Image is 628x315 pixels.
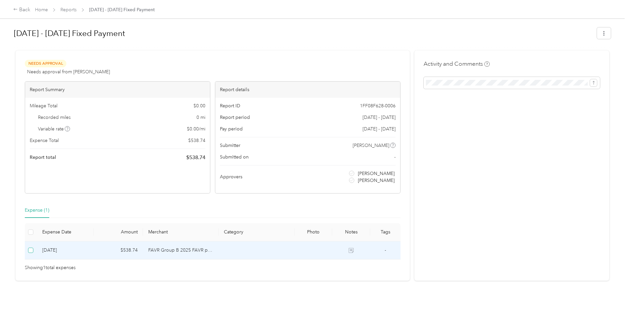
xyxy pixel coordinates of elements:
span: Variable rate [38,125,70,132]
span: Needs Approval [25,60,66,67]
td: $538.74 [94,241,143,260]
span: [PERSON_NAME] [353,142,389,149]
span: Submitter [220,142,240,149]
th: Photo [295,223,332,241]
td: FAVR Group B 2025 FAVR program [143,241,219,260]
th: Category [219,223,294,241]
span: Submitted on [220,154,249,160]
span: Expense Total [30,137,59,144]
span: Pay period [220,125,243,132]
div: Back [13,6,30,14]
th: Amount [94,223,143,241]
span: [PERSON_NAME] [358,177,395,184]
span: Recorded miles [38,114,71,121]
span: Needs approval from [PERSON_NAME] [27,68,110,75]
th: Expense Date [37,223,94,241]
span: [PERSON_NAME] [358,170,395,177]
span: $ 0.00 [193,102,205,109]
span: $ 538.74 [186,154,205,161]
h1: Sep 1 - 30, 2025 Fixed Payment [14,25,592,41]
iframe: Everlance-gr Chat Button Frame [591,278,628,315]
span: Report period [220,114,250,121]
span: [DATE] - [DATE] Fixed Payment [89,6,155,13]
span: - [385,247,386,253]
div: Report details [215,82,400,98]
th: Merchant [143,223,219,241]
th: Notes [332,223,370,241]
span: 1FF08F628-0006 [360,102,396,109]
span: Report total [30,154,56,161]
div: Tags [375,229,395,235]
div: Expense (1) [25,207,49,214]
th: Tags [370,223,401,241]
span: Mileage Total [30,102,57,109]
h4: Activity and Comments [424,60,490,68]
td: 9-2-2025 [37,241,94,260]
span: Showing 1 total expenses [25,264,76,271]
span: [DATE] - [DATE] [363,114,396,121]
div: Report Summary [25,82,210,98]
span: Approvers [220,173,242,180]
span: $ 538.74 [188,137,205,144]
td: - [370,241,401,260]
span: [DATE] - [DATE] [363,125,396,132]
span: - [394,154,396,160]
span: $ 0.00 / mi [187,125,205,132]
span: 0 mi [196,114,205,121]
span: Report ID [220,102,240,109]
a: Home [35,7,48,13]
a: Reports [60,7,77,13]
